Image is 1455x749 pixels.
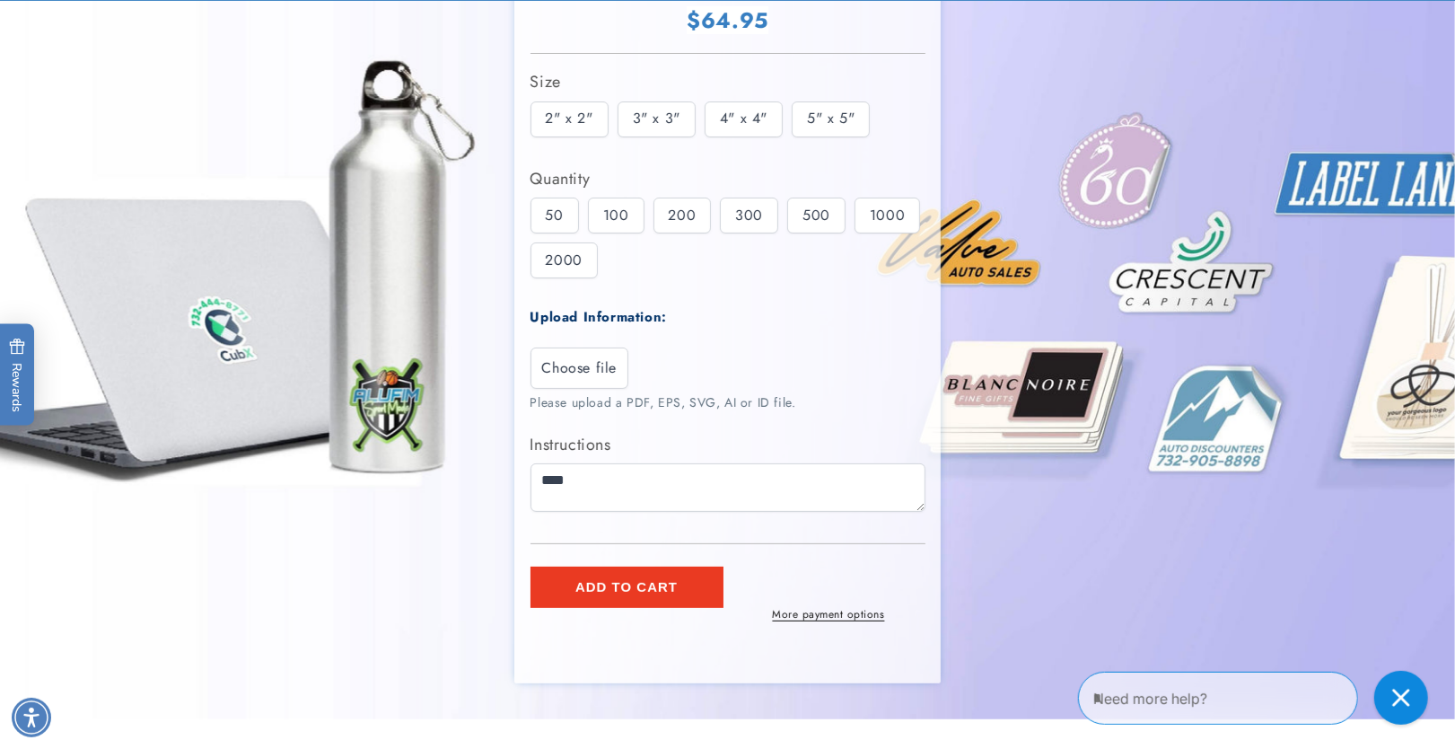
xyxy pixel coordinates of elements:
[9,339,26,413] span: Rewards
[653,198,712,234] div: 200
[787,198,846,234] div: 500
[530,567,723,608] button: Add to cart
[530,307,667,327] label: Upload Information:
[1078,665,1437,731] iframe: Gorgias Floating Chat
[792,101,870,137] div: 5" x 5"
[720,198,778,234] div: 300
[618,101,696,137] div: 3" x 3"
[575,579,678,595] span: Add to cart
[855,198,920,234] div: 1000
[588,198,644,234] div: 100
[530,164,925,193] div: Quantity
[530,242,598,278] div: 2000
[705,101,783,137] div: 4" x 4"
[530,67,925,96] div: Size
[530,198,579,234] div: 50
[530,430,925,459] label: Instructions
[542,357,618,379] span: Choose file
[530,393,925,412] div: Please upload a PDF, EPS, SVG, AI or ID file.
[687,6,768,34] span: $64.95
[530,101,609,137] div: 2" x 2"
[732,606,925,622] a: More payment options
[12,698,51,737] div: Accessibility Menu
